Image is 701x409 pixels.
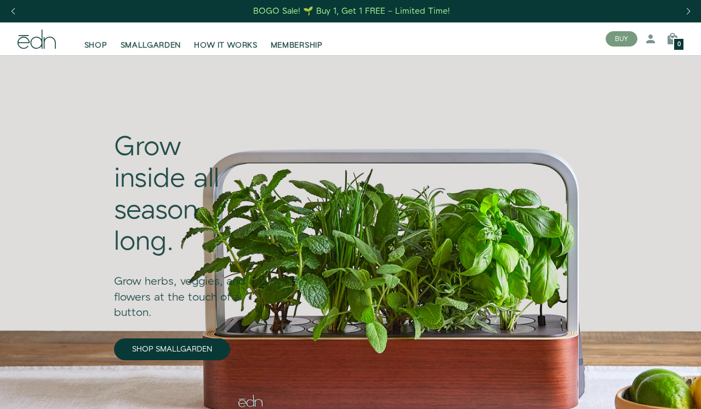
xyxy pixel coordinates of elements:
div: Grow herbs, veggies, and flowers at the touch of a button. [114,258,257,321]
span: 0 [677,42,681,48]
button: BUY [606,31,637,47]
span: SHOP [84,40,107,51]
div: BOGO Sale! 🌱 Buy 1, Get 1 FREE – Limited Time! [253,5,450,17]
iframe: Opens a widget where you can find more information [615,376,690,404]
span: MEMBERSHIP [271,40,323,51]
div: Grow inside all season long. [114,132,257,258]
span: HOW IT WORKS [194,40,257,51]
a: MEMBERSHIP [264,27,329,51]
span: SMALLGARDEN [121,40,181,51]
a: SMALLGARDEN [114,27,188,51]
a: SHOP SMALLGARDEN [114,338,230,360]
a: SHOP [78,27,114,51]
a: BOGO Sale! 🌱 Buy 1, Get 1 FREE – Limited Time! [252,3,451,20]
a: HOW IT WORKS [187,27,264,51]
